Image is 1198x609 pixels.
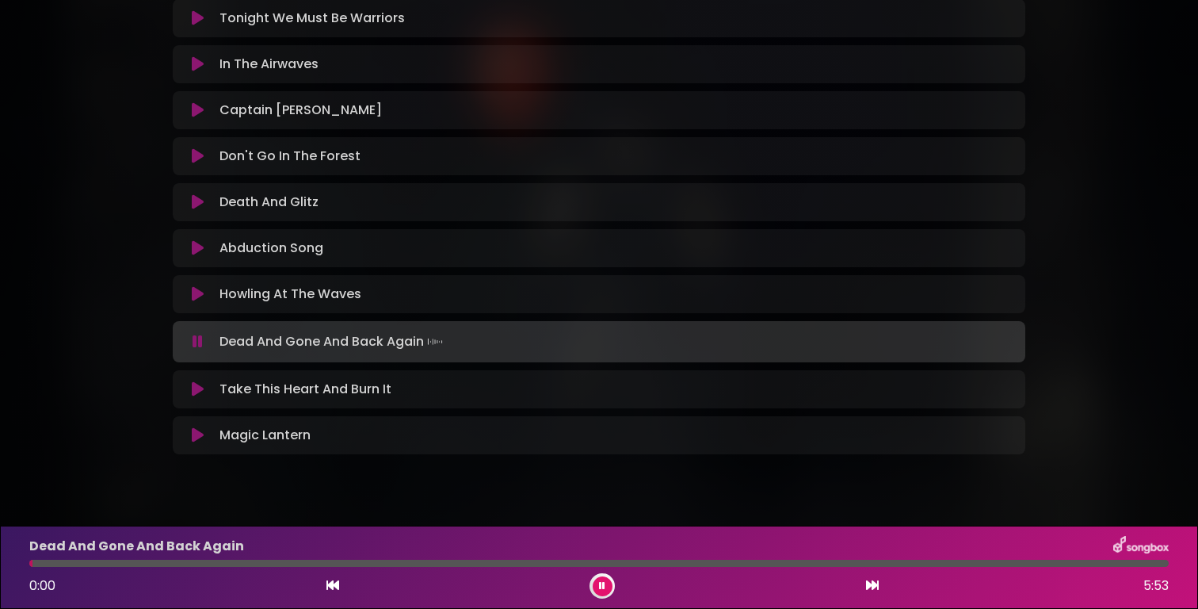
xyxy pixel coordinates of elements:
[219,193,319,212] p: Death And Glitz
[219,239,323,258] p: Abduction Song
[219,55,319,74] p: In The Airwaves
[424,331,446,353] img: waveform4.gif
[219,380,391,399] p: Take This Heart And Burn It
[219,426,311,445] p: Magic Lantern
[219,331,446,353] p: Dead And Gone And Back Again
[219,285,361,304] p: Howling At The Waves
[219,9,405,28] p: Tonight We Must Be Warriors
[219,101,382,120] p: Captain [PERSON_NAME]
[219,147,361,166] p: Don't Go In The Forest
